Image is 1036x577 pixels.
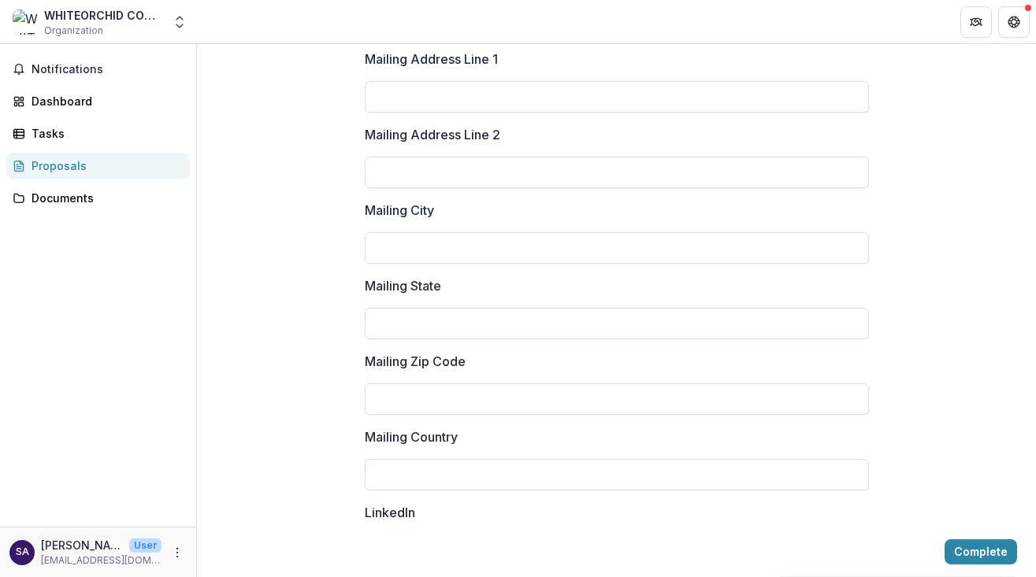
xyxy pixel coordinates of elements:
button: More [168,543,187,562]
button: Partners [960,6,992,38]
a: Dashboard [6,88,190,114]
button: Notifications [6,57,190,82]
p: Mailing Zip Code [365,352,466,371]
button: Get Help [998,6,1030,38]
p: Mailing Address Line 1 [365,50,498,68]
p: [PERSON_NAME] [41,537,123,553]
button: Open entity switcher [169,6,191,38]
a: Proposals [6,153,190,179]
span: Organization [44,24,103,38]
div: Tasks [32,125,177,142]
img: WHITEORCHID COUTURE SDN BHD [13,9,38,35]
a: Documents [6,185,190,211]
div: Documents [32,190,177,206]
a: Tasks [6,120,190,146]
div: SHARIFAH SALMAH SHARIFF AHMAD [16,547,29,557]
div: Dashboard [32,93,177,109]
button: Complete [945,539,1017,564]
span: Notifications [32,63,184,76]
p: [EMAIL_ADDRESS][DOMAIN_NAME] [41,553,162,568]
p: Mailing Country [365,427,458,446]
p: Mailing City [365,201,434,220]
p: LinkedIn [365,503,415,522]
div: Proposals [32,157,177,174]
p: Mailing State [365,276,441,295]
p: User [129,538,162,553]
div: WHITEORCHID COUTURE SDN BHD [44,7,162,24]
p: Mailing Address Line 2 [365,125,500,144]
